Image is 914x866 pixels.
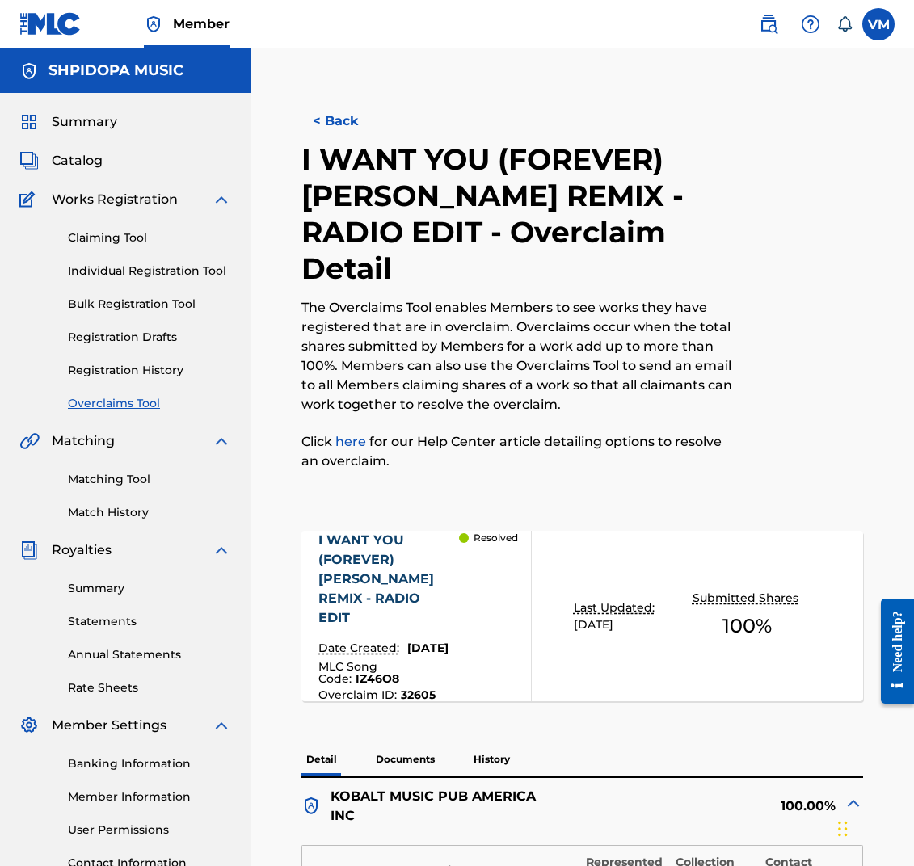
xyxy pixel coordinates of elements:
a: Overclaims Tool [68,395,231,412]
span: [DATE] [574,617,613,632]
a: Statements [68,613,231,630]
a: I WANT YOU (FOREVER) [PERSON_NAME] REMIX - RADIO EDITDate Created:[DATE]MLC Song Code:IZ46O8Overc... [301,531,864,701]
a: Matching Tool [68,471,231,488]
div: Notifications [836,16,853,32]
a: Registration History [68,362,231,379]
button: < Back [301,101,398,141]
p: KOBALT MUSIC PUB AMERICA INC [331,787,537,826]
a: Bulk Registration Tool [68,296,231,313]
p: Resolved [474,531,518,545]
img: expand [212,190,231,209]
span: Works Registration [52,190,178,209]
img: Matching [19,431,40,451]
span: Catalog [52,151,103,170]
img: Royalties [19,540,39,560]
p: History [469,742,515,776]
a: Individual Registration Tool [68,263,231,280]
img: MLC Logo [19,12,82,36]
p: Submitted Shares [693,590,802,607]
img: Top Rightsholder [144,15,163,34]
span: 32605 [401,687,436,702]
span: Member Settings [52,716,166,735]
span: IZ46O8 [356,671,399,686]
h2: I WANT YOU (FOREVER) [PERSON_NAME] REMIX - RADIO EDIT - Overclaim Detail [301,141,735,287]
img: search [759,15,778,34]
iframe: Resource Center [869,582,914,720]
a: Rate Sheets [68,679,231,696]
a: Banking Information [68,755,231,772]
a: Registration Drafts [68,329,231,346]
h5: SHPIDOPA MUSIC [48,61,183,80]
a: Member Information [68,788,231,805]
img: expand [212,716,231,735]
p: Click for our Help Center article detailing options to resolve an overclaim. [301,432,735,471]
a: Annual Statements [68,646,231,663]
span: Summary [52,112,117,132]
div: User Menu [862,8,895,40]
span: 100 % [722,612,772,641]
a: here [335,434,366,449]
img: dfb38c8551f6dcc1ac04.svg [301,796,322,816]
a: SummarySummary [19,112,117,132]
div: Help [794,8,827,40]
span: MLC Song Code : [318,659,377,686]
img: Works Registration [19,190,40,209]
div: Drag [838,805,848,853]
img: expand [212,431,231,451]
img: Summary [19,112,39,132]
a: CatalogCatalog [19,151,103,170]
p: Documents [371,742,440,776]
img: Member Settings [19,716,39,735]
span: Member [173,15,230,33]
span: [DATE] [407,641,449,655]
img: expand [212,540,231,560]
img: Catalog [19,151,39,170]
span: Overclaim ID : [318,687,401,702]
p: Date Created: [318,640,403,657]
div: I WANT YOU (FOREVER) [PERSON_NAME] REMIX - RADIO EDIT [318,531,459,628]
p: Detail [301,742,342,776]
div: 100.00% [583,787,864,826]
p: The Overclaims Tool enables Members to see works they have registered that are in overclaim. Over... [301,298,735,414]
iframe: Chat Widget [833,788,914,866]
img: help [801,15,820,34]
p: Last Updated: [574,599,659,616]
a: Summary [68,580,231,597]
a: User Permissions [68,822,231,839]
a: Match History [68,504,231,521]
span: Matching [52,431,115,451]
img: Accounts [19,61,39,81]
a: Claiming Tool [68,229,231,246]
span: Royalties [52,540,112,560]
a: Public Search [752,8,785,40]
